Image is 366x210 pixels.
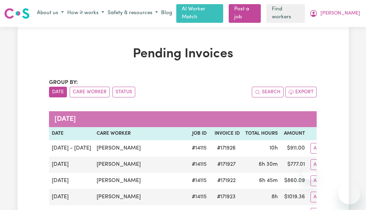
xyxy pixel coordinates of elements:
[189,173,209,189] td: # 14115
[94,140,189,156] td: [PERSON_NAME]
[94,189,189,205] td: [PERSON_NAME]
[285,87,317,97] button: Export
[280,140,308,156] td: $ 911.00
[160,8,174,19] a: Blog
[112,87,135,97] button: sort invoices by paid status
[94,156,189,173] td: [PERSON_NAME]
[280,173,308,189] td: $ 860.09
[94,127,189,140] th: Care Worker
[189,140,209,156] td: # 14115
[49,87,67,97] button: sort invoices by date
[66,8,106,19] button: How it works
[229,4,261,23] a: Post a job
[243,127,280,140] th: Total Hours
[259,178,278,183] span: 6 hours 45 minutes
[310,192,337,202] button: Actions
[35,8,66,19] button: About us
[310,175,337,186] button: Actions
[94,173,189,189] td: [PERSON_NAME]
[49,46,317,62] h1: Pending Invoices
[266,4,305,23] a: Find workers
[49,111,340,127] caption: [DATE]
[49,173,94,189] td: [DATE]
[271,194,278,200] span: 8 hours
[49,140,94,156] td: [DATE] - [DATE]
[209,127,243,140] th: Invoice ID
[252,87,284,97] button: Search
[106,8,160,19] button: Safety & resources
[308,127,340,140] th: Actions
[269,145,278,151] span: 10 hours
[189,127,209,140] th: Job ID
[70,87,110,97] button: sort invoices by care worker
[49,189,94,205] td: [DATE]
[308,8,362,19] button: My Account
[4,7,30,20] img: Careseekers logo
[49,80,78,85] span: Group by:
[280,189,308,205] td: $ 1019.36
[189,156,209,173] td: # 14115
[176,4,223,23] a: AI Worker Match
[280,156,308,173] td: $ 777.01
[213,144,240,152] span: # 171926
[338,182,360,204] iframe: Button to launch messaging window
[259,162,278,167] span: 6 hours 30 minutes
[49,127,94,140] th: Date
[310,143,337,154] button: Actions
[213,160,240,169] span: # 171927
[213,176,240,185] span: # 171922
[189,189,209,205] td: # 14115
[303,166,316,180] iframe: Close message
[320,10,360,17] span: [PERSON_NAME]
[280,127,308,140] th: Amount
[213,193,240,201] span: # 171923
[4,6,30,21] a: Careseekers logo
[49,156,94,173] td: [DATE]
